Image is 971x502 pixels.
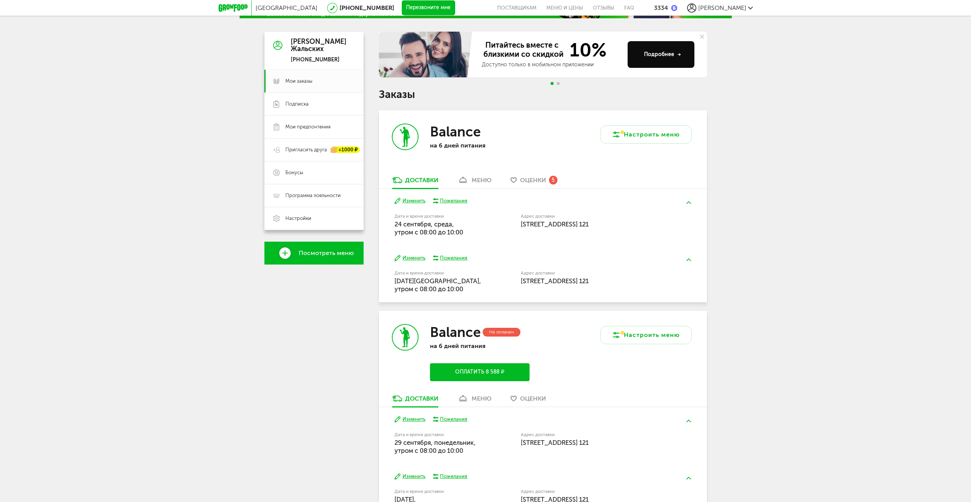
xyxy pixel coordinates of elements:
button: Настроить меню [600,326,692,344]
div: Доставки [405,176,438,184]
a: Мои заказы [264,70,364,93]
a: Доставки [388,395,442,407]
h3: Balance [430,123,481,140]
div: 3334 [654,4,668,11]
div: [PHONE_NUMBER] [291,56,346,63]
span: Настройки [285,215,311,222]
span: Мои предпочтения [285,123,330,130]
div: 5 [549,176,557,184]
label: Адрес доставки [521,214,663,218]
button: Оплатить 8 588 ₽ [430,363,529,381]
div: Пожелания [440,416,467,423]
a: Подписка [264,93,364,115]
a: Посмотреть меню [264,242,364,265]
span: [PERSON_NAME] [698,4,746,11]
div: [PERSON_NAME] Жальских [291,38,346,53]
button: Пожелания [433,255,468,261]
div: Пожелания [440,473,467,480]
a: Бонусы [264,161,364,184]
div: +1000 ₽ [331,147,360,153]
a: Мои предпочтения [264,115,364,138]
a: меню [454,176,495,188]
span: Оценки [520,395,546,402]
label: Дата и время доставки [395,271,482,275]
p: на 6 дней питания [430,342,529,350]
span: 29 сентября, понедельник, утром c 08:00 до 10:00 [395,439,476,454]
div: Не оплачен [483,328,520,337]
label: Адрес доставки [521,271,663,275]
span: Подписка [285,101,309,107]
span: Программа лояльности [285,192,341,199]
span: [STREET_ADDRESS] 121 [521,277,589,285]
img: family-banner.579af9d.jpg [379,32,474,77]
span: Пригласить друга [285,146,327,153]
a: Настройки [264,207,364,230]
a: Оценки [507,395,550,407]
span: Оценки [520,176,546,184]
button: Настроить меню [600,125,692,144]
img: arrow-up-green.5eb5f82.svg [686,477,691,480]
span: Посмотреть меню [299,250,354,257]
span: [GEOGRAPHIC_DATA] [256,4,317,11]
span: Мои заказы [285,78,312,85]
label: Адрес доставки [521,433,663,437]
span: [STREET_ADDRESS] 121 [521,220,589,228]
button: Перезвоните мне [402,0,455,16]
h3: Balance [430,324,481,340]
a: Пригласить друга +1000 ₽ [264,138,364,161]
label: Дата и время доставки [395,489,482,494]
span: Go to slide 1 [551,82,554,85]
span: 24 сентября, среда, утром c 08:00 до 10:00 [395,220,463,236]
div: Доступно только в мобильном приложении [482,61,622,69]
button: Изменить [395,197,425,205]
a: меню [454,395,495,407]
img: arrow-up-green.5eb5f82.svg [686,420,691,422]
div: Подробнее [644,51,681,58]
a: Доставки [388,176,442,188]
button: Пожелания [433,416,468,423]
button: Изменить [395,473,425,480]
div: Пожелания [440,255,467,261]
button: Подробнее [628,41,694,68]
label: Адрес доставки [521,489,663,494]
span: 10% [565,40,607,59]
span: [STREET_ADDRESS] 121 [521,439,589,446]
button: Пожелания [433,473,468,480]
button: Изменить [395,416,425,423]
a: Программа лояльности [264,184,364,207]
div: меню [472,395,491,402]
div: Пожелания [440,197,467,204]
div: Доставки [405,395,438,402]
span: Go to slide 2 [557,82,560,85]
img: arrow-up-green.5eb5f82.svg [686,258,691,261]
span: [DATE][GEOGRAPHIC_DATA], утром c 08:00 до 10:00 [395,277,481,293]
span: Питайтесь вместе с близкими со скидкой [482,40,565,59]
a: [PHONE_NUMBER] [340,4,394,11]
label: Дата и время доставки [395,433,482,437]
a: Оценки 5 [507,176,561,188]
img: arrow-up-green.5eb5f82.svg [686,201,691,204]
img: bonus_b.cdccf46.png [671,5,677,11]
span: Бонусы [285,169,303,176]
div: меню [472,176,491,184]
h1: Заказы [379,90,707,99]
button: Пожелания [433,197,468,204]
label: Дата и время доставки [395,214,482,218]
p: на 6 дней питания [430,142,529,149]
button: Изменить [395,255,425,262]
